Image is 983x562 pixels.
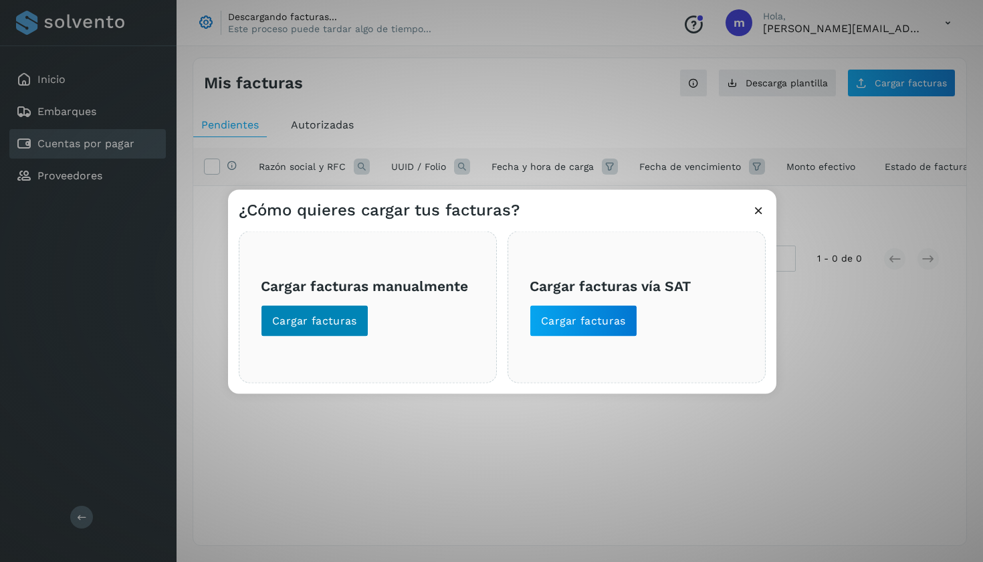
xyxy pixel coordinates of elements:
[541,314,626,329] span: Cargar facturas
[530,305,637,337] button: Cargar facturas
[530,277,744,294] h3: Cargar facturas vía SAT
[261,277,475,294] h3: Cargar facturas manualmente
[239,201,520,220] h3: ¿Cómo quieres cargar tus facturas?
[261,305,368,337] button: Cargar facturas
[272,314,357,329] span: Cargar facturas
